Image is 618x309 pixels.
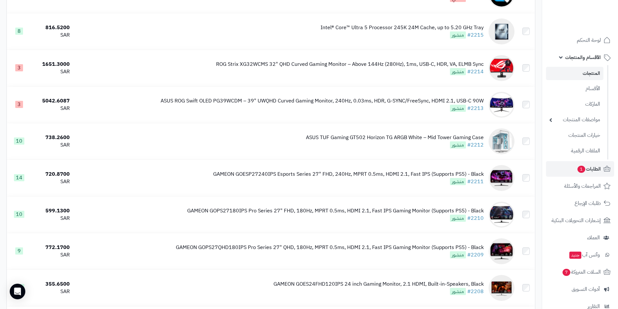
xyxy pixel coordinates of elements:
span: 10 [14,211,24,218]
img: ASUS TUF Gaming GT502 Horizon TG ARGB White – Mid Tower Gaming Case [489,128,515,154]
span: وآتس آب [569,250,600,259]
div: 1651.3000 [34,61,70,68]
a: الطلبات1 [546,161,614,177]
div: ASUS TUF Gaming GT502 Horizon TG ARGB White – Mid Tower Gaming Case [306,134,484,141]
a: المراجعات والأسئلة [546,178,614,194]
span: 14 [14,174,24,181]
a: إشعارات التحويلات البنكية [546,213,614,228]
span: منشور [450,105,466,112]
img: ASUS ROG Swift OLED PG39WCDM – 39" UWQHD Curved Gaming Monitor, 240Hz, 0.03ms, HDR, G-SYNC/FreeSy... [489,92,515,118]
div: ASUS ROG Swift OLED PG39WCDM – 39" UWQHD Curved Gaming Monitor, 240Hz, 0.03ms, HDR, G-SYNC/FreeSy... [161,97,484,105]
a: #2208 [467,288,484,295]
div: 5042.6087 [34,97,70,105]
span: منشور [450,178,466,185]
div: 599.1300 [34,207,70,215]
span: الطلبات [577,164,601,173]
span: الأقسام والمنتجات [565,53,601,62]
span: طلبات الإرجاع [575,199,601,208]
div: GAMEON GOPS27180IPS Pro Series 27" FHD, 180Hz, MPRT 0.5ms, HDMI 2.1, Fast IPS Gaming Monitor (Sup... [187,207,484,215]
div: SAR [34,215,70,222]
a: #2212 [467,141,484,149]
a: وآتس آبجديد [546,247,614,263]
img: GAMEON GOPS27QHD180IPS Pro Series 27" QHD, 180Hz, MPRT 0.5ms, HDMI 2.1, Fast IPS Gaming Monitor (... [489,238,515,264]
div: SAR [34,251,70,259]
span: 10 [14,137,24,145]
a: مواصفات المنتجات [546,113,603,127]
div: GAMEON GOPS27QHD180IPS Pro Series 27" QHD, 180Hz, MPRT 0.5ms, HDMI 2.1, Fast IPS Gaming Monitor (... [176,244,484,251]
img: GAMEON GOES24FHD120IPS 24 inch Gaming Monitor, 2.1 HDMI, Built-in-Speakers, Black [489,275,515,301]
a: العملاء [546,230,614,245]
a: #2214 [467,68,484,76]
a: السلات المتروكة7 [546,264,614,280]
div: 720.8700 [34,171,70,178]
div: SAR [34,105,70,112]
span: المراجعات والأسئلة [564,182,601,191]
span: منشور [450,215,466,222]
div: 355.6500 [34,280,70,288]
img: logo-2.png [574,17,612,31]
img: Intel® Core™ Ultra 5 Processor 245K 24M Cache, up to 5.20 GHz Tray [489,18,515,44]
div: 772.1700 [34,244,70,251]
span: 8 [15,28,23,35]
div: Intel® Core™ Ultra 5 Processor 245K 24M Cache, up to 5.20 GHz Tray [321,24,484,31]
a: خيارات المنتجات [546,128,603,142]
span: 1 [577,166,585,173]
a: #2213 [467,104,484,112]
div: GAMEON GOES24FHD120IPS 24 inch Gaming Monitor, 2.1 HDMI, Built-in-Speakers, Black [273,280,484,288]
div: SAR [34,141,70,149]
div: SAR [34,288,70,295]
a: #2209 [467,251,484,259]
span: منشور [450,288,466,295]
a: #2215 [467,31,484,39]
span: العملاء [587,233,600,242]
div: Open Intercom Messenger [10,284,25,299]
div: SAR [34,178,70,185]
span: أدوات التسويق [572,285,600,294]
span: السلات المتروكة [562,267,601,277]
a: طلبات الإرجاع [546,196,614,211]
span: لوحة التحكم [577,36,601,45]
a: #2211 [467,178,484,185]
a: الأقسام [546,82,603,96]
span: منشور [450,31,466,39]
a: أدوات التسويق [546,281,614,297]
img: GAMEON GOPS27180IPS Pro Series 27" FHD, 180Hz, MPRT 0.5ms, HDMI 2.1, Fast IPS Gaming Monitor (Sup... [489,202,515,228]
a: المنتجات [546,67,603,80]
div: 816.5200 [34,24,70,31]
a: الملفات الرقمية [546,144,603,158]
span: منشور [450,251,466,258]
span: إشعارات التحويلات البنكية [551,216,601,225]
span: 3 [15,64,23,71]
span: 3 [15,101,23,108]
span: 7 [563,269,570,276]
div: 738.2600 [34,134,70,141]
div: SAR [34,31,70,39]
div: ROG Strix XG32WCMS 32" QHD Curved Gaming Monitor – Above 144Hz (280Hz), 1ms, USB-C, HDR, VA, ELMB... [216,61,484,68]
img: GAMEON GOESP27240IPS Esports Series 27" FHD, 240Hz, MPRT 0.5ms, HDMI 2.1, Fast IPS (Supports PS5)... [489,165,515,191]
span: 9 [15,247,23,255]
a: الماركات [546,97,603,111]
span: منشور [450,141,466,149]
div: SAR [34,68,70,76]
a: #2210 [467,214,484,222]
span: منشور [450,68,466,75]
span: جديد [569,252,581,259]
div: GAMEON GOESP27240IPS Esports Series 27" FHD, 240Hz, MPRT 0.5ms, HDMI 2.1, Fast IPS (Supports PS5)... [213,171,484,178]
img: ROG Strix XG32WCMS 32" QHD Curved Gaming Monitor – Above 144Hz (280Hz), 1ms, USB-C, HDR, VA, ELMB... [489,55,515,81]
a: لوحة التحكم [546,32,614,48]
